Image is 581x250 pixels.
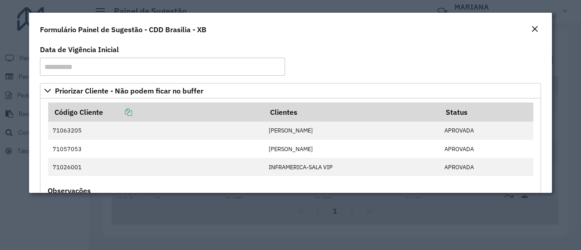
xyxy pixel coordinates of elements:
td: APROVADA [440,122,533,140]
a: Priorizar Cliente - Não podem ficar no buffer [40,83,541,98]
td: 71063205 [48,122,264,140]
td: APROVADA [440,140,533,158]
span: Priorizar Cliente - Não podem ficar no buffer [55,87,203,94]
th: Clientes [264,103,440,122]
td: [PERSON_NAME] [264,140,440,158]
em: Fechar [531,25,538,33]
label: Data de Vigência Inicial [40,44,119,55]
label: Observações [48,185,91,196]
td: 71057053 [48,140,264,158]
th: Código Cliente [48,103,264,122]
td: APROVADA [440,158,533,176]
th: Status [440,103,533,122]
h4: Formulário Painel de Sugestão - CDD Brasilia - XB [40,24,207,35]
td: 71026001 [48,158,264,176]
td: INFRAMERICA-SALA VIP [264,158,440,176]
button: Close [528,24,541,35]
a: Copiar [103,108,132,117]
td: [PERSON_NAME] [264,122,440,140]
